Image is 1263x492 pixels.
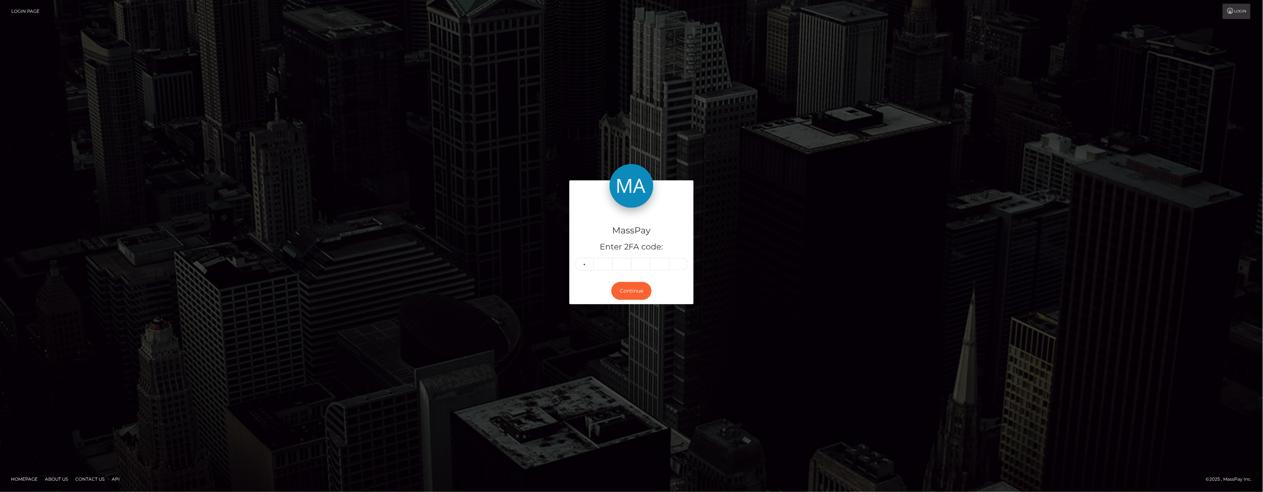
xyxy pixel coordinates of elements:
[575,241,688,253] h5: Enter 2FA code:
[611,282,652,300] button: Continue
[8,473,41,485] a: Homepage
[72,473,107,485] a: Contact Us
[1223,4,1251,19] a: Login
[610,164,653,208] img: MassPay
[11,4,39,19] a: Login Page
[1206,475,1258,483] div: © 2025 , MassPay Inc.
[575,224,688,237] h4: MassPay
[42,473,71,485] a: About Us
[109,473,123,485] a: API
